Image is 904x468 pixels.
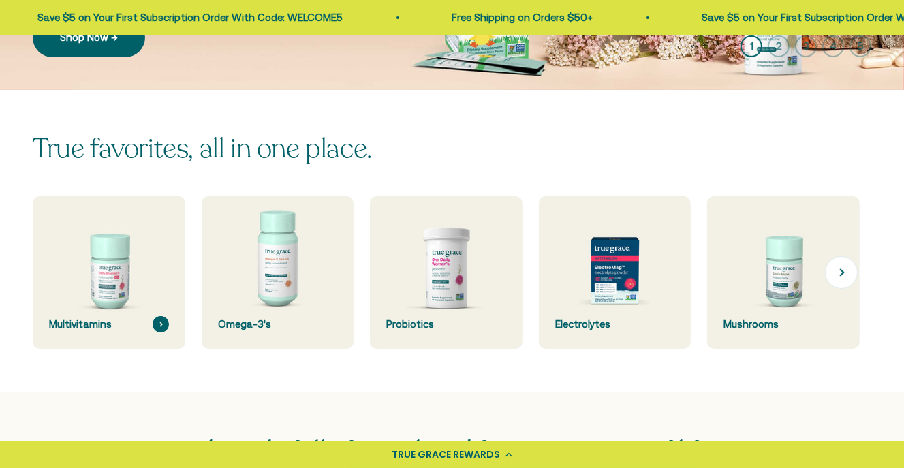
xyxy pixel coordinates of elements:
[741,35,762,57] button: 1
[33,130,372,167] split-lines: True favorites, all in one place.
[33,196,185,349] a: Multivitamins
[437,12,578,23] a: Free Shipping on Orders $50+
[23,10,328,26] p: Save $5 on Your First Subscription Order With Code: WELCOME5
[723,316,843,332] div: Mushrooms
[386,316,506,332] div: Probiotics
[555,316,675,332] div: Electrolytes
[370,196,523,349] a: Probiotics
[822,35,844,57] button: 4
[49,316,169,332] div: Multivitamins
[202,196,354,349] a: Omega-3's
[392,448,501,462] div: TRUE GRACE REWARDS
[707,196,860,349] a: Mushrooms
[33,18,145,57] a: Shop Now →
[850,35,871,57] button: 5
[218,316,338,332] div: Omega-3's
[795,35,817,57] button: 3
[768,35,790,57] button: 2
[539,196,691,349] a: Electrolytes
